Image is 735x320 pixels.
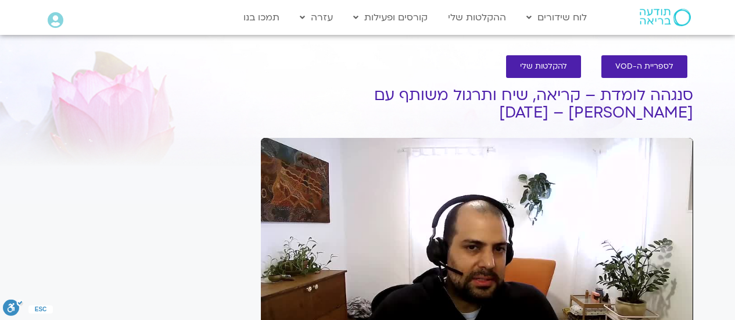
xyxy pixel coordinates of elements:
[520,62,567,71] span: להקלטות שלי
[640,9,691,26] img: תודעה בריאה
[347,6,433,29] a: קורסים ופעילות
[601,55,687,78] a: לספריית ה-VOD
[294,6,339,29] a: עזרה
[615,62,673,71] span: לספריית ה-VOD
[238,6,285,29] a: תמכו בנו
[506,55,581,78] a: להקלטות שלי
[442,6,512,29] a: ההקלטות שלי
[521,6,593,29] a: לוח שידורים
[261,87,693,122] h1: סנגהה לומדת – קריאה, שיח ותרגול משותף עם [PERSON_NAME] – [DATE]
